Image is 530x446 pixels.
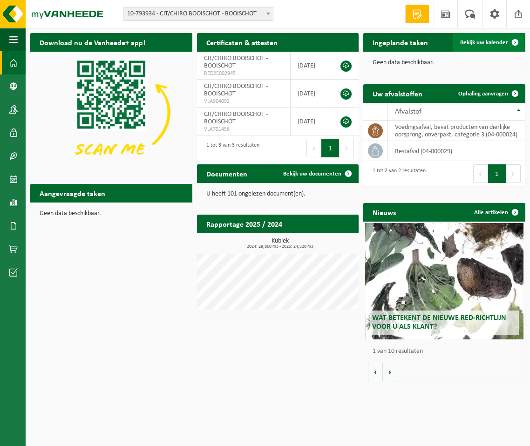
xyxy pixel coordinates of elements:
[202,244,359,249] span: 2024: 29,860 m3 - 2025: 24,520 m3
[291,108,331,135] td: [DATE]
[291,80,331,108] td: [DATE]
[373,348,521,355] p: 1 van 10 resultaten
[373,60,516,66] p: Geen data beschikbaar.
[363,84,432,102] h2: Uw afvalstoffen
[123,7,273,20] span: 10-793934 - CJT/CHIRO BOOISCHOT - BOOISCHOT
[473,164,488,183] button: Previous
[451,84,524,103] a: Ophaling aanvragen
[204,111,268,125] span: CJT/CHIRO BOOISCHOT - BOOISCHOT
[197,215,292,233] h2: Rapportage 2025 / 2024
[204,83,268,97] span: CJT/CHIRO BOOISCHOT - BOOISCHOT
[283,171,341,177] span: Bekijk uw documenten
[368,163,426,184] div: 1 tot 2 van 2 resultaten
[204,126,283,133] span: VLA701456
[453,33,524,52] a: Bekijk uw kalender
[206,191,350,197] p: U heeft 101 ongelezen document(en).
[306,139,321,157] button: Previous
[388,121,525,141] td: voedingsafval, bevat producten van dierlijke oorsprong, onverpakt, categorie 3 (04-000024)
[204,70,283,77] span: RED25002945
[197,33,287,51] h2: Certificaten & attesten
[321,139,340,157] button: 1
[458,91,508,97] span: Ophaling aanvragen
[276,164,358,183] a: Bekijk uw documenten
[363,33,437,51] h2: Ingeplande taken
[383,363,397,381] button: Volgende
[365,223,524,339] a: Wat betekent de nieuwe RED-richtlijn voor u als klant?
[506,164,521,183] button: Next
[202,138,259,158] div: 1 tot 3 van 3 resultaten
[388,141,525,161] td: restafval (04-000029)
[30,52,192,173] img: Download de VHEPlus App
[291,52,331,80] td: [DATE]
[340,139,354,157] button: Next
[197,164,257,182] h2: Documenten
[204,55,268,69] span: CJT/CHIRO BOOISCHOT - BOOISCHOT
[40,210,183,217] p: Geen data beschikbaar.
[204,98,283,105] span: VLA904092
[372,314,506,331] span: Wat betekent de nieuwe RED-richtlijn voor u als klant?
[30,184,115,202] h2: Aangevraagde taken
[395,108,421,115] span: Afvalstof
[488,164,506,183] button: 1
[368,363,383,381] button: Vorige
[289,233,358,251] a: Bekijk rapportage
[30,33,155,51] h2: Download nu de Vanheede+ app!
[363,203,405,221] h2: Nieuws
[467,203,524,222] a: Alle artikelen
[460,40,508,46] span: Bekijk uw kalender
[202,238,359,249] h3: Kubiek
